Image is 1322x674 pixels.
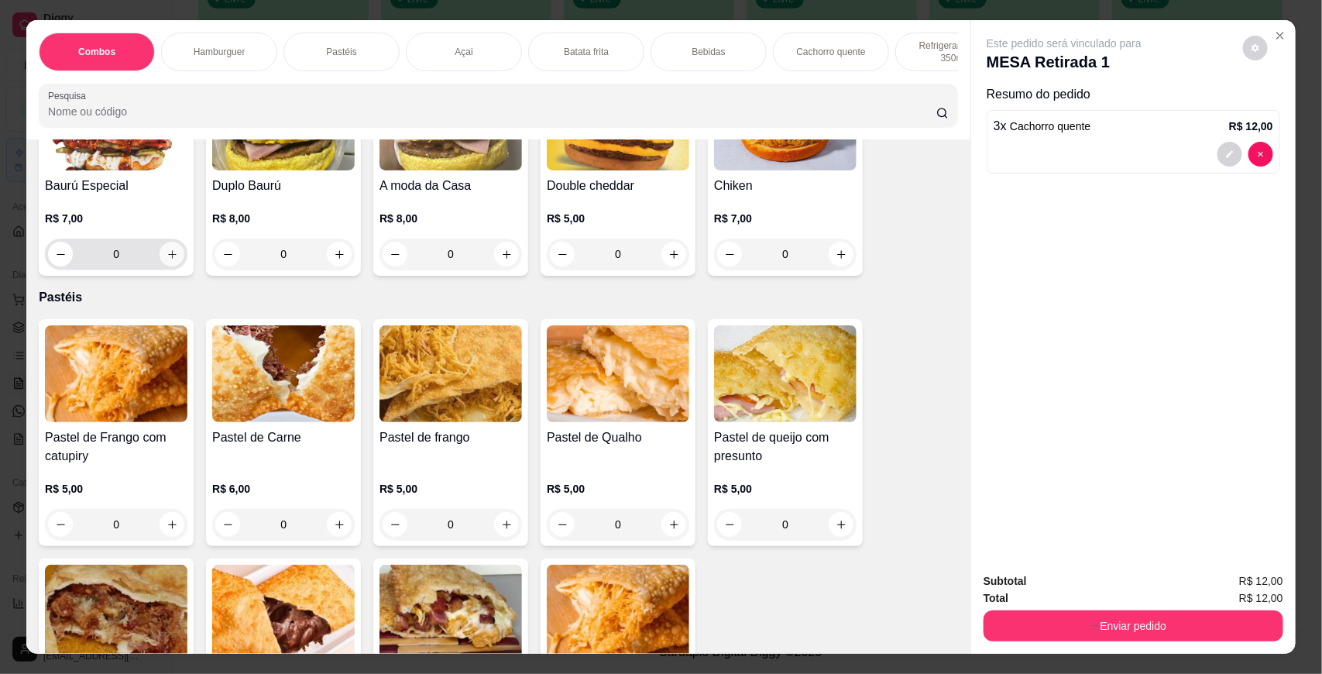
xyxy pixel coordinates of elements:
button: decrease-product-quantity [717,242,742,267]
button: decrease-product-quantity [1217,142,1242,167]
img: product-image [212,325,355,422]
span: R$ 12,00 [1239,573,1283,590]
p: Resumo do pedido [987,85,1280,104]
p: R$ 6,00 [212,481,355,497]
button: decrease-product-quantity [215,512,240,537]
h4: Chiken [714,177,857,195]
button: increase-product-quantity [829,242,853,267]
p: Cachorro quente [796,46,865,58]
span: Cachorro quente [1010,120,1090,132]
h4: Pastel de queijo com presunto [714,428,857,466]
input: Pesquisa [48,104,936,119]
h4: Pastel de frango [379,428,522,447]
h4: Pastel de Qualho [547,428,689,447]
button: decrease-product-quantity [1248,142,1273,167]
img: product-image [45,325,187,422]
button: increase-product-quantity [494,512,519,537]
strong: Subtotal [984,575,1027,587]
p: R$ 12,00 [1229,119,1273,134]
h4: Double cheddar [547,177,689,195]
p: R$ 8,00 [379,211,522,226]
button: increase-product-quantity [327,242,352,267]
button: increase-product-quantity [160,242,184,267]
p: Refrigerante lata 350ml [908,40,998,64]
button: increase-product-quantity [661,512,686,537]
img: product-image [714,325,857,422]
button: increase-product-quantity [494,242,519,267]
p: R$ 8,00 [212,211,355,226]
p: Este pedido será vinculado para [987,36,1142,51]
p: R$ 7,00 [45,211,187,226]
button: Close [1268,23,1293,48]
label: Pesquisa [48,89,91,102]
p: R$ 5,00 [714,481,857,497]
button: decrease-product-quantity [550,242,575,267]
p: Combos [78,46,115,58]
img: product-image [212,565,355,662]
p: Açai [455,46,472,58]
p: Pastéis [326,46,356,58]
h4: A moda da Casa [379,177,522,195]
h4: Pastel de Carne [212,428,355,447]
button: decrease-product-quantity [717,512,742,537]
p: 3 x [994,117,1091,136]
button: increase-product-quantity [160,512,184,537]
p: MESA Retirada 1 [987,51,1142,73]
h4: Duplo Baurú [212,177,355,195]
strong: Total [984,592,1008,604]
img: product-image [379,565,522,662]
button: decrease-product-quantity [1243,36,1268,60]
button: increase-product-quantity [661,242,686,267]
button: decrease-product-quantity [215,242,240,267]
p: R$ 5,00 [379,481,522,497]
button: decrease-product-quantity [48,512,73,537]
h4: Pastel de Frango com catupiry [45,428,187,466]
button: decrease-product-quantity [383,512,407,537]
span: R$ 12,00 [1239,590,1283,607]
p: R$ 5,00 [547,481,689,497]
img: product-image [547,565,689,662]
p: Bebidas [692,46,725,58]
p: Pastéis [39,288,958,307]
button: decrease-product-quantity [383,242,407,267]
p: R$ 7,00 [714,211,857,226]
img: product-image [45,565,187,662]
button: increase-product-quantity [829,512,853,537]
p: Hamburguer [194,46,246,58]
p: R$ 5,00 [45,481,187,497]
h4: Baurú Especial [45,177,187,195]
p: Batata frita [564,46,609,58]
button: decrease-product-quantity [48,242,73,267]
button: decrease-product-quantity [550,512,575,537]
p: R$ 5,00 [547,211,689,226]
img: product-image [379,325,522,422]
button: Enviar pedido [984,610,1283,641]
img: product-image [547,325,689,422]
button: increase-product-quantity [327,512,352,537]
